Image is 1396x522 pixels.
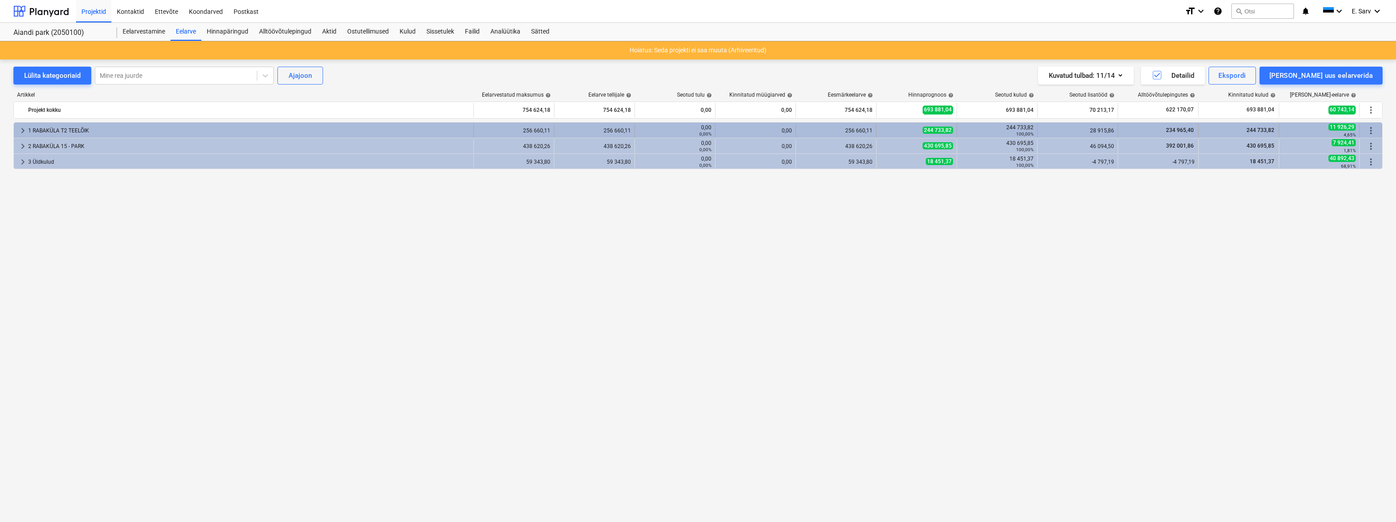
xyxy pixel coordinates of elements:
div: 256 660,11 [558,127,631,134]
div: 1 RABAKÜLA T2 TEELÕIK [28,123,470,138]
div: Detailid [1152,70,1194,81]
button: Lülita kategooriaid [13,67,91,85]
span: help [1027,93,1034,98]
div: 0,00 [638,156,711,168]
div: [PERSON_NAME] uus eelarverida [1269,70,1373,81]
button: Detailid [1141,67,1205,85]
i: Abikeskus [1213,6,1222,17]
div: 754 624,18 [558,103,631,117]
div: 18 451,37 [961,156,1034,168]
a: Sissetulek [421,23,460,41]
span: help [624,93,631,98]
div: Eelarve tellijale [588,92,631,98]
p: Hoiatus: Seda projekti ei saa muuta (Arhiveeritud) [630,46,766,55]
div: Projekt kokku [28,103,470,117]
div: 438 620,26 [558,143,631,149]
div: 0,00 [719,103,792,117]
div: Ajajoon [289,70,312,81]
div: 3 Üldkulud [28,155,470,169]
div: 256 660,11 [477,127,550,134]
div: 59 343,80 [800,159,872,165]
i: format_size [1185,6,1196,17]
div: -4 797,19 [1041,159,1114,165]
div: 0,00 [719,159,792,165]
div: 256 660,11 [800,127,872,134]
button: Ajajoon [277,67,323,85]
span: help [544,93,551,98]
i: keyboard_arrow_down [1334,6,1345,17]
a: Aktid [317,23,342,41]
button: Otsi [1231,4,1294,19]
div: 0,00 [638,103,711,117]
div: 438 620,26 [477,143,550,149]
div: Eelarvestamine [117,23,170,41]
div: 28 915,86 [1041,127,1114,134]
div: Kuvatud tulbad : 11/14 [1049,70,1123,81]
div: 754 624,18 [800,103,872,117]
div: 0,00 [638,124,711,137]
a: Ostutellimused [342,23,394,41]
small: 100,00% [1016,147,1034,152]
small: 100,00% [1016,132,1034,136]
span: search [1235,8,1243,15]
div: Seotud kulud [995,92,1034,98]
div: 0,00 [719,127,792,134]
span: keyboard_arrow_right [17,141,28,152]
span: Rohkem tegevusi [1366,141,1376,152]
div: 59 343,80 [558,159,631,165]
small: 0,00% [699,147,711,152]
div: Hinnapäringud [201,23,254,41]
a: Failid [460,23,485,41]
div: 754 624,18 [477,103,550,117]
div: Lülita kategooriaid [24,70,81,81]
div: Ekspordi [1218,70,1246,81]
span: 693 881,04 [1246,106,1275,114]
i: notifications [1301,6,1310,17]
i: keyboard_arrow_down [1372,6,1383,17]
iframe: Chat Widget [1351,479,1396,522]
span: help [785,93,792,98]
div: Alltöövõtulepingutes [1138,92,1195,98]
span: 430 695,85 [1246,143,1275,149]
small: 0,00% [699,163,711,168]
span: 622 170,07 [1165,106,1195,114]
div: Eesmärkeelarve [828,92,873,98]
small: 100,00% [1016,163,1034,168]
span: Rohkem tegevusi [1366,157,1376,167]
span: Rohkem tegevusi [1366,125,1376,136]
span: 40 892,43 [1328,155,1356,162]
span: help [705,93,712,98]
span: 11 926,29 [1328,123,1356,131]
span: keyboard_arrow_right [17,157,28,167]
small: 68,91% [1341,164,1356,169]
i: keyboard_arrow_down [1196,6,1206,17]
div: 0,00 [638,140,711,153]
small: 0,00% [699,132,711,136]
button: Ekspordi [1209,67,1256,85]
span: help [866,93,873,98]
span: help [946,93,953,98]
span: 60 743,14 [1328,106,1356,114]
div: -4 797,19 [1122,159,1195,165]
span: help [1107,93,1115,98]
span: help [1188,93,1195,98]
span: 234 965,40 [1165,127,1195,133]
div: 0,00 [719,143,792,149]
a: Eelarve [170,23,201,41]
a: Sätted [526,23,555,41]
span: 430 695,85 [923,142,953,149]
div: Aiandi park (2050100) [13,28,106,38]
div: 2 RABAKÜLA 15 - PARK [28,139,470,153]
div: 430 695,85 [961,140,1034,153]
div: Eelarvestatud maksumus [482,92,551,98]
div: 46 094,50 [1041,143,1114,149]
span: 693 881,04 [923,106,953,114]
span: help [1268,93,1276,98]
div: Kinnitatud müügiarved [729,92,792,98]
div: Alltöövõtulepingud [254,23,317,41]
